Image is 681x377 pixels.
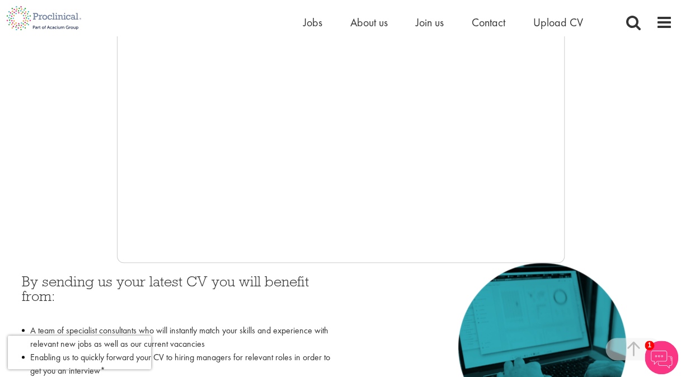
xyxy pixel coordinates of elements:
[22,324,332,351] li: A team of specialist consultants who will instantly match your skills and experience with relevan...
[8,336,151,369] iframe: reCAPTCHA
[472,15,505,30] a: Contact
[645,341,654,350] span: 1
[416,15,444,30] a: Join us
[303,15,322,30] a: Jobs
[533,15,583,30] a: Upload CV
[350,15,388,30] a: About us
[22,274,332,318] h3: By sending us your latest CV you will benefit from:
[645,341,678,374] img: Chatbot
